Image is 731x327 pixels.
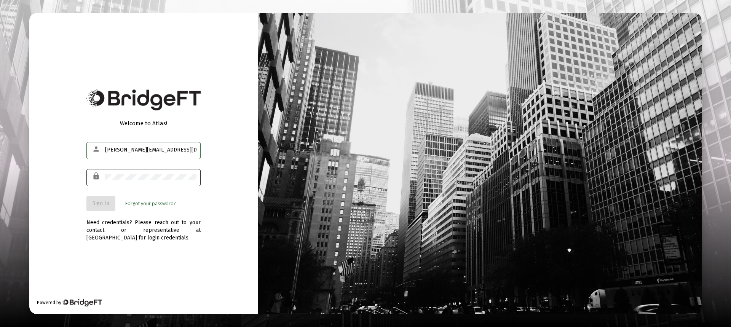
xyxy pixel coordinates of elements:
[125,200,176,207] a: Forgot your password?
[86,89,201,110] img: Bridge Financial Technology Logo
[93,200,109,207] span: Sign In
[92,172,101,181] mat-icon: lock
[62,299,102,306] img: Bridge Financial Technology Logo
[105,147,196,153] input: Email or Username
[92,145,101,154] mat-icon: person
[86,196,115,211] button: Sign In
[37,299,102,306] div: Powered by
[86,120,201,127] div: Welcome to Atlas!
[86,211,201,242] div: Need credentials? Please reach out to your contact or representative at [GEOGRAPHIC_DATA] for log...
